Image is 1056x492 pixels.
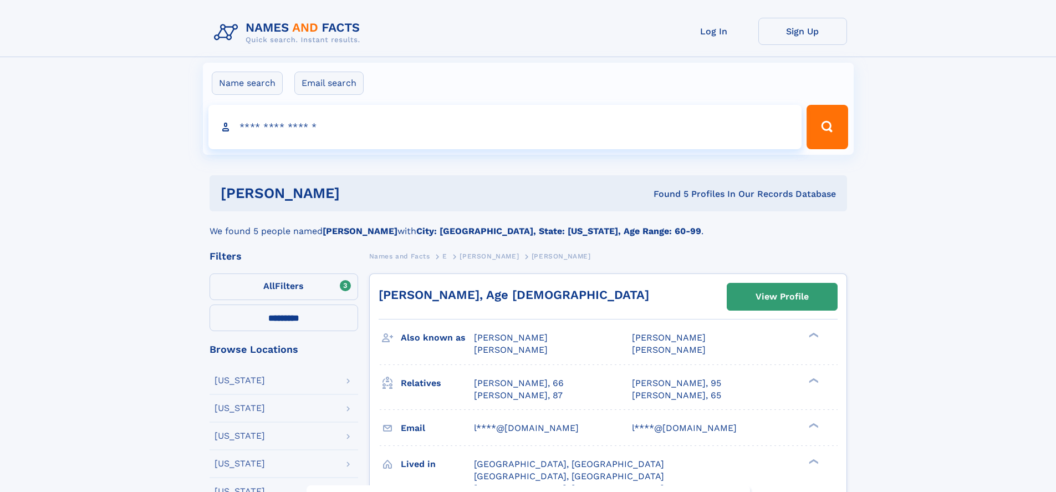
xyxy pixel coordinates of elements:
[727,283,837,310] a: View Profile
[806,422,819,429] div: ❯
[632,332,706,343] span: [PERSON_NAME]
[632,377,721,389] a: [PERSON_NAME], 95
[263,281,275,291] span: All
[474,332,548,343] span: [PERSON_NAME]
[215,376,265,385] div: [US_STATE]
[401,419,474,438] h3: Email
[460,249,519,263] a: [PERSON_NAME]
[758,18,847,45] a: Sign Up
[215,404,265,413] div: [US_STATE]
[208,105,802,149] input: search input
[670,18,758,45] a: Log In
[756,284,809,310] div: View Profile
[294,72,364,95] label: Email search
[497,188,836,200] div: Found 5 Profiles In Our Records Database
[323,226,397,236] b: [PERSON_NAME]
[474,377,564,389] a: [PERSON_NAME], 66
[442,249,447,263] a: E
[532,252,591,260] span: [PERSON_NAME]
[474,389,563,402] a: [PERSON_NAME], 87
[442,252,447,260] span: E
[806,332,819,339] div: ❯
[807,105,848,149] button: Search Button
[401,328,474,347] h3: Also known as
[212,72,283,95] label: Name search
[632,389,721,402] a: [PERSON_NAME], 65
[215,459,265,468] div: [US_STATE]
[474,459,664,469] span: [GEOGRAPHIC_DATA], [GEOGRAPHIC_DATA]
[210,211,847,238] div: We found 5 people named with .
[474,344,548,355] span: [PERSON_NAME]
[215,432,265,440] div: [US_STATE]
[416,226,701,236] b: City: [GEOGRAPHIC_DATA], State: [US_STATE], Age Range: 60-99
[221,186,497,200] h1: [PERSON_NAME]
[401,374,474,393] h3: Relatives
[210,273,358,300] label: Filters
[460,252,519,260] span: [PERSON_NAME]
[474,471,664,481] span: [GEOGRAPHIC_DATA], [GEOGRAPHIC_DATA]
[210,344,358,354] div: Browse Locations
[806,377,819,384] div: ❯
[401,455,474,474] h3: Lived in
[210,18,369,48] img: Logo Names and Facts
[379,288,649,302] a: [PERSON_NAME], Age [DEMOGRAPHIC_DATA]
[210,251,358,261] div: Filters
[806,458,819,465] div: ❯
[369,249,430,263] a: Names and Facts
[632,344,706,355] span: [PERSON_NAME]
